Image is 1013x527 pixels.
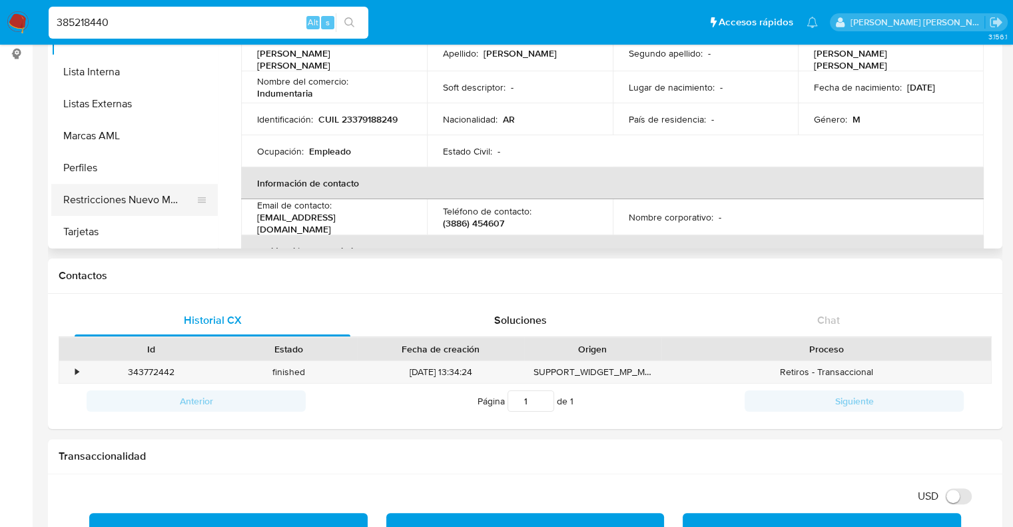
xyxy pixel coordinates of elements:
div: Estado [229,342,348,356]
p: M [852,113,860,125]
button: search-icon [336,13,363,32]
p: Soft descriptor : [443,81,506,93]
span: 1 [570,394,573,408]
div: Retiros - Transaccional [661,361,991,383]
p: [PERSON_NAME] [PERSON_NAME] [814,47,962,71]
p: Nombre del comercio : [257,75,348,87]
h1: Transaccionalidad [59,450,992,463]
p: Identificación : [257,113,313,125]
p: - [720,81,723,93]
a: Notificaciones [807,17,818,28]
button: Perfiles [51,152,218,184]
a: Salir [989,15,1003,29]
p: Email de contacto : [257,199,332,211]
p: País de residencia : [629,113,706,125]
p: [PERSON_NAME] [PERSON_NAME] [257,47,406,71]
button: Tarjetas [51,216,218,248]
button: Marcas AML [51,120,218,152]
p: ext_noevirar@mercadolibre.com [850,16,985,29]
button: Siguiente [745,390,964,412]
div: • [75,366,79,378]
span: Historial CX [184,312,242,328]
th: Información de contacto [241,167,984,199]
p: [DATE] [907,81,935,93]
span: Chat [817,312,840,328]
p: Segundo apellido : [629,47,703,59]
span: s [326,16,330,29]
button: Listas Externas [51,88,218,120]
div: SUPPORT_WIDGET_MP_MOBILE [524,361,661,383]
span: Soluciones [494,312,547,328]
p: - [719,211,721,223]
p: AR [503,113,515,125]
h1: Contactos [59,269,992,282]
div: finished [220,361,357,383]
button: Anterior [87,390,306,412]
input: Buscar usuario o caso... [49,14,368,31]
p: Apellido : [443,47,478,59]
span: Accesos rápidos [719,15,793,29]
p: Nombre corporativo : [629,211,713,223]
p: - [708,47,711,59]
p: Empleado [309,145,351,157]
button: Lista Interna [51,56,218,88]
p: [PERSON_NAME] [484,47,557,59]
div: Id [92,342,210,356]
button: Restricciones Nuevo Mundo [51,184,207,216]
p: Fecha de nacimiento : [814,81,902,93]
div: Origen [533,342,652,356]
p: [EMAIL_ADDRESS][DOMAIN_NAME] [257,211,406,235]
p: (3886) 454607 [443,217,504,229]
div: Proceso [671,342,982,356]
p: - [511,81,513,93]
th: Verificación y cumplimiento [241,235,984,267]
p: Teléfono de contacto : [443,205,531,217]
p: Ocupación : [257,145,304,157]
p: Lugar de nacimiento : [629,81,715,93]
div: 343772442 [83,361,220,383]
div: [DATE] 13:34:24 [357,361,524,383]
p: Género : [814,113,847,125]
span: 3.156.1 [988,31,1006,42]
p: - [498,145,500,157]
p: Estado Civil : [443,145,492,157]
p: Nacionalidad : [443,113,498,125]
span: Alt [308,16,318,29]
p: Indumentaria [257,87,313,99]
p: - [711,113,714,125]
p: CUIL 23379188249 [318,113,398,125]
div: Fecha de creación [366,342,515,356]
span: Página de [478,390,573,412]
